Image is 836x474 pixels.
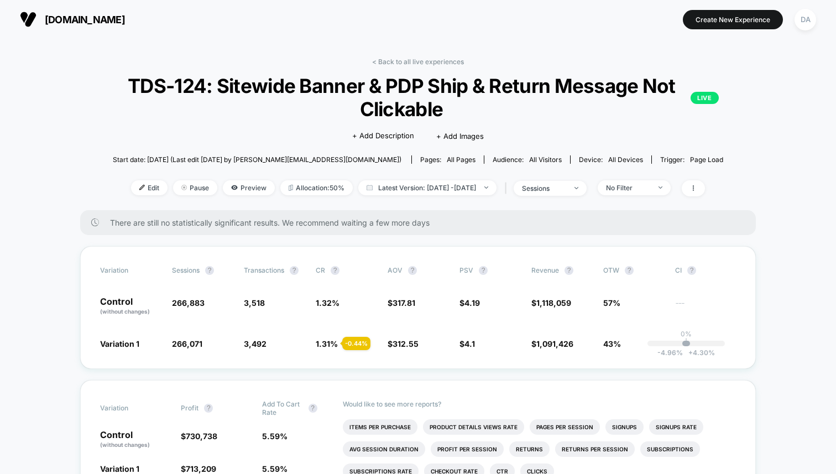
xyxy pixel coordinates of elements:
[649,419,703,435] li: Signups Rate
[316,298,339,308] span: 1.32 %
[459,339,475,348] span: $
[683,10,783,29] button: Create New Experience
[605,419,644,435] li: Signups
[691,92,718,104] p: LIVE
[464,298,480,308] span: 4.19
[625,266,634,275] button: ?
[181,185,187,190] img: end
[181,431,217,441] span: $
[262,464,288,473] span: 5.59 %
[459,298,480,308] span: $
[388,266,403,274] span: AOV
[309,404,317,413] button: ?
[100,339,139,348] span: Variation 1
[342,337,370,350] div: - 0.44 %
[204,404,213,413] button: ?
[343,441,425,457] li: Avg Session Duration
[659,186,662,189] img: end
[172,266,200,274] span: Sessions
[536,339,573,348] span: 1,091,426
[343,419,417,435] li: Items Per Purchase
[536,298,571,308] span: 1,118,059
[431,441,504,457] li: Profit Per Session
[502,180,514,196] span: |
[555,441,635,457] li: Returns Per Session
[565,266,573,275] button: ?
[690,155,723,164] span: Page Load
[290,266,299,275] button: ?
[436,132,484,140] span: + Add Images
[100,464,139,473] span: Variation 1
[100,266,161,275] span: Variation
[685,338,687,346] p: |
[181,404,198,412] span: Profit
[388,339,419,348] span: $
[117,74,718,121] span: TDS-124: Sitewide Banner & PDP Ship & Return Message Not Clickable
[181,464,216,473] span: $
[372,58,464,66] a: < Back to all live experiences
[530,419,600,435] li: Pages Per Session
[100,400,161,416] span: Variation
[280,180,353,195] span: Allocation: 50%
[657,348,683,357] span: -4.96 %
[608,155,643,164] span: all devices
[20,11,36,28] img: Visually logo
[352,131,414,142] span: + Add Description
[531,298,571,308] span: $
[186,431,217,441] span: 730,738
[186,464,216,473] span: 713,209
[606,184,650,192] div: No Filter
[484,186,488,189] img: end
[493,155,562,164] div: Audience:
[570,155,651,164] span: Device:
[289,185,293,191] img: rebalance
[45,14,125,25] span: [DOMAIN_NAME]
[173,180,217,195] span: Pause
[531,266,559,274] span: Revenue
[100,308,150,315] span: (without changes)
[262,431,288,441] span: 5.59 %
[603,298,620,308] span: 57%
[423,419,524,435] li: Product Details Views Rate
[244,339,267,348] span: 3,492
[139,185,145,190] img: edit
[795,9,816,30] div: DA
[509,441,550,457] li: Returns
[681,330,692,338] p: 0%
[522,184,566,192] div: sessions
[343,400,736,408] p: Would like to see more reports?
[367,185,373,190] img: calendar
[603,266,664,275] span: OTW
[459,266,473,274] span: PSV
[675,266,736,275] span: CI
[110,218,734,227] span: There are still no statistically significant results. We recommend waiting a few more days
[244,298,265,308] span: 3,518
[603,339,621,348] span: 43%
[683,348,715,357] span: 4.30 %
[262,400,303,416] span: Add To Cart Rate
[640,441,700,457] li: Subscriptions
[529,155,562,164] span: All Visitors
[131,180,168,195] span: Edit
[100,441,150,448] span: (without changes)
[687,266,696,275] button: ?
[531,339,573,348] span: $
[688,348,693,357] span: +
[464,339,475,348] span: 4.1
[113,155,401,164] span: Start date: [DATE] (Last edit [DATE] by [PERSON_NAME][EMAIL_ADDRESS][DOMAIN_NAME])
[316,266,325,274] span: CR
[675,300,736,316] span: ---
[791,8,819,31] button: DA
[205,266,214,275] button: ?
[331,266,339,275] button: ?
[660,155,723,164] div: Trigger:
[574,187,578,189] img: end
[393,298,415,308] span: 317.81
[316,339,338,348] span: 1.31 %
[408,266,417,275] button: ?
[172,298,205,308] span: 266,883
[388,298,415,308] span: $
[100,430,170,449] p: Control
[447,155,476,164] span: all pages
[358,180,497,195] span: Latest Version: [DATE] - [DATE]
